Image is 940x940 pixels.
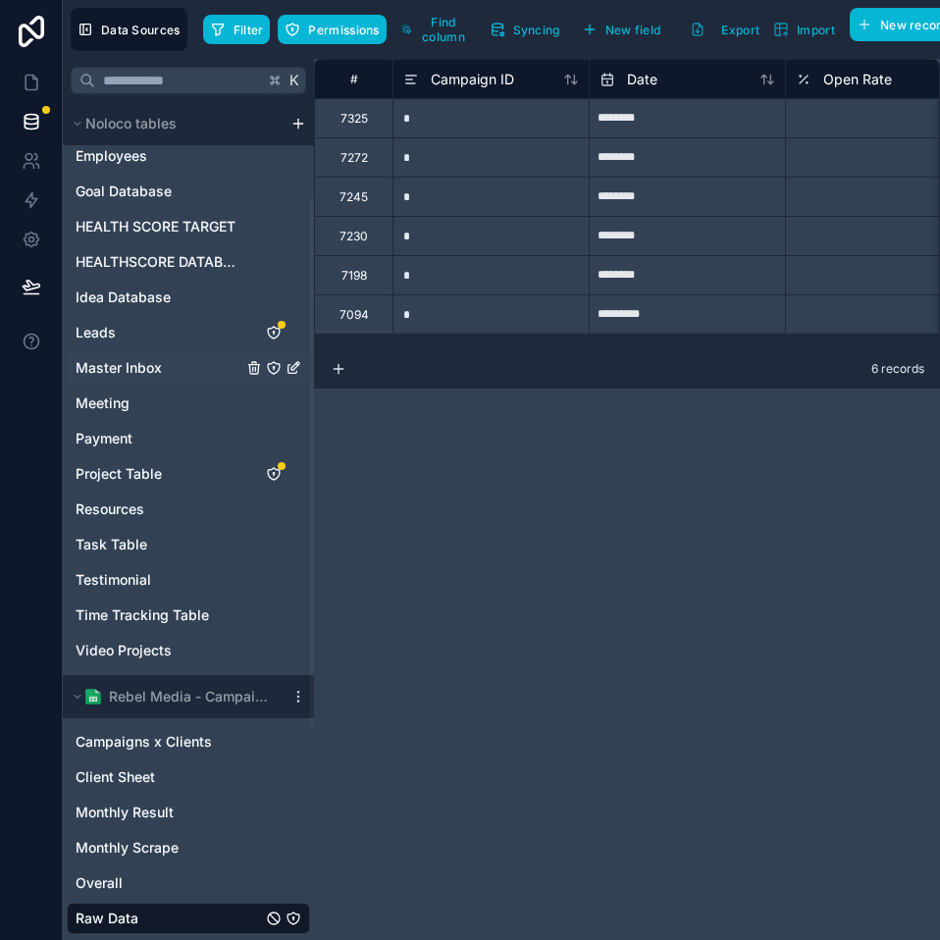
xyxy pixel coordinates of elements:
[67,458,310,490] div: Project Table
[308,23,379,37] span: Permissions
[330,72,378,86] div: #
[71,8,187,51] button: Data Sources
[76,873,262,893] a: Overall
[76,429,242,448] a: Payment
[67,246,310,278] div: HEALTHSCORE DATABASE
[67,529,310,560] div: Task Table
[340,150,368,166] div: 7272
[67,211,310,242] div: HEALTH SCORE TARGET
[76,767,155,787] span: Client Sheet
[67,683,283,710] button: Google Sheets logoRebel Media - Campaign Analytics
[76,605,209,625] span: Time Tracking Table
[67,726,310,757] div: Campaigns x Clients
[234,23,264,37] span: Filter
[278,15,393,44] a: Permissions
[76,182,172,201] span: Goal Database
[67,761,310,793] div: Client Sheet
[76,909,138,928] span: Raw Data
[420,15,468,44] span: Find column
[85,689,101,705] img: Google Sheets logo
[340,111,368,127] div: 7325
[76,464,162,484] span: Project Table
[76,146,242,166] a: Employees
[76,499,144,519] span: Resources
[76,464,242,484] a: Project Table
[76,217,242,236] a: HEALTH SCORE TARGET
[109,687,274,706] span: Rebel Media - Campaign Analytics
[76,732,262,752] a: Campaigns x Clients
[67,317,310,348] div: Leads
[797,23,835,37] span: Import
[76,287,242,307] a: Idea Database
[76,182,242,201] a: Goal Database
[67,388,310,419] div: Meeting
[431,70,514,89] span: Campaign ID
[76,873,123,893] span: Overall
[67,600,310,631] div: Time Tracking Table
[76,358,242,378] a: Master Inbox
[339,307,369,323] div: 7094
[823,70,892,89] span: Open Rate
[76,429,132,448] span: Payment
[67,352,310,384] div: Master Inbox
[76,641,242,660] a: Video Projects
[76,732,212,752] span: Campaigns x Clients
[101,23,181,37] span: Data Sources
[67,282,310,313] div: Idea Database
[76,358,162,378] span: Master Inbox
[605,23,661,37] span: New field
[67,867,310,899] div: Overall
[76,838,262,858] a: Monthly Scrape
[67,110,283,137] button: Noloco tables
[76,146,147,166] span: Employees
[513,23,560,37] span: Syncing
[721,23,759,37] span: Export
[76,323,242,342] a: Leads
[483,15,567,44] button: Syncing
[339,229,368,244] div: 7230
[67,564,310,596] div: Testimonial
[575,15,668,44] button: New field
[76,803,262,822] a: Monthly Result
[339,189,368,205] div: 7245
[67,903,310,934] div: Raw Data
[627,70,657,89] span: Date
[76,767,262,787] a: Client Sheet
[67,832,310,863] div: Monthly Scrape
[278,15,386,44] button: Permissions
[76,393,242,413] a: Meeting
[76,605,242,625] a: Time Tracking Table
[76,252,242,272] a: HEALTHSCORE DATABASE
[76,323,116,342] span: Leads
[394,8,475,51] button: Find column
[76,535,242,554] a: Task Table
[76,803,174,822] span: Monthly Result
[67,635,310,666] div: Video Projects
[85,114,177,133] span: Noloco tables
[67,797,310,828] div: Monthly Result
[76,838,179,858] span: Monthly Scrape
[287,74,301,87] span: K
[67,140,310,172] div: Employees
[76,499,242,519] a: Resources
[76,570,242,590] a: Testimonial
[483,15,575,44] a: Syncing
[76,287,171,307] span: Idea Database
[766,8,842,51] button: Import
[76,909,262,928] a: Raw Data
[203,15,271,44] button: Filter
[67,423,310,454] div: Payment
[76,393,130,413] span: Meeting
[871,361,924,377] span: 6 records
[683,8,766,51] button: Export
[341,268,367,284] div: 7198
[76,641,172,660] span: Video Projects
[67,494,310,525] div: Resources
[67,176,310,207] div: Goal Database
[76,217,235,236] span: HEALTH SCORE TARGET
[76,570,151,590] span: Testimonial
[76,535,147,554] span: Task Table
